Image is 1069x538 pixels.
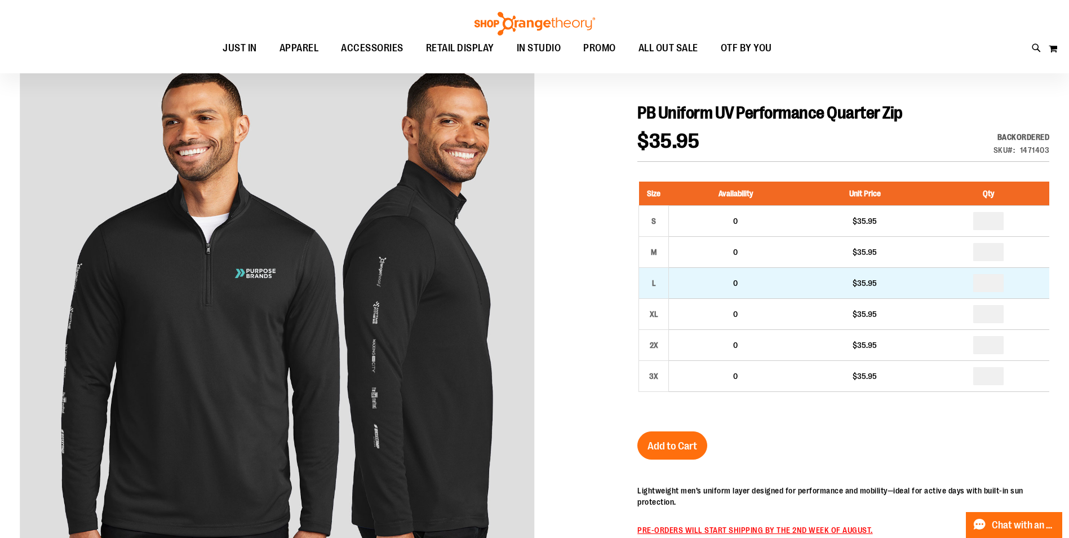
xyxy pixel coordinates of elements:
div: 3X [645,368,662,385]
div: 2X [645,337,662,354]
span: Add to Cart [647,440,697,452]
div: $35.95 [808,339,921,351]
span: 0 [733,310,738,319]
strong: SKU [993,145,1015,155]
div: 1471403 [1020,144,1050,156]
span: ACCESSORIES [341,36,403,61]
th: Unit Price [802,182,927,206]
span: APPAREL [280,36,319,61]
span: 0 [733,279,738,288]
div: S [645,213,662,230]
span: 0 [733,248,738,257]
p: Lightweight men’s uniform layer designed for performance and mobility—ideal for active days with ... [637,485,1049,508]
span: Chat with an Expert [992,520,1055,531]
div: $35.95 [808,371,921,382]
span: $35.95 [637,130,699,153]
span: 0 [733,341,738,350]
span: OTF BY YOU [721,36,772,61]
div: $35.95 [808,277,921,289]
span: PB Uniform UV Performance Quarter Zip [637,103,903,122]
span: IN STUDIO [517,36,561,61]
div: XL [645,306,662,323]
span: 0 [733,372,738,381]
th: Size [639,182,669,206]
div: Availability [993,131,1050,143]
div: L [645,275,662,292]
span: RETAIL DISPLAY [426,36,494,61]
div: $35.95 [808,308,921,320]
span: PRE-ORDERS WILL START SHIPPING BY THE 2ND WEEK OF AUGUST. [637,526,873,535]
th: Availability [669,182,802,206]
span: 0 [733,217,738,226]
div: Backordered [993,131,1050,143]
button: Add to Cart [637,431,707,460]
span: PROMO [583,36,616,61]
img: Shop Orangetheory [473,12,597,36]
div: $35.95 [808,246,921,258]
button: Chat with an Expert [966,512,1063,538]
span: ALL OUT SALE [638,36,698,61]
th: Qty [928,182,1049,206]
div: $35.95 [808,215,921,227]
div: M [645,244,662,261]
span: JUST IN [223,36,257,61]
